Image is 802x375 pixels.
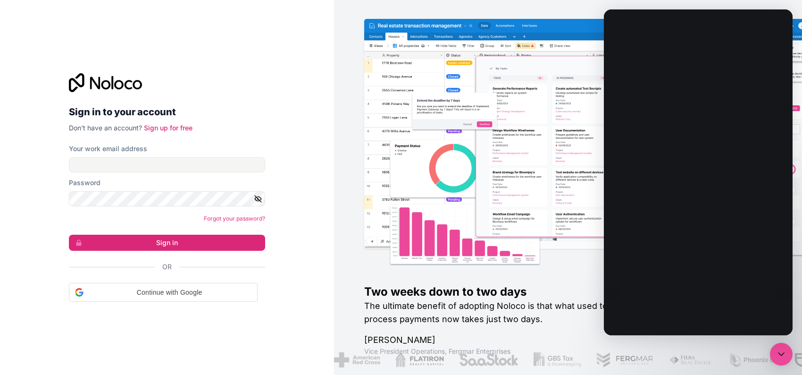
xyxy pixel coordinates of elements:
div: Continue with Google [69,283,258,302]
div: Open Intercom Messenger [770,343,793,366]
a: Forgot your password? [204,215,265,222]
img: /assets/fiera-fwj2N5v4.png [669,352,713,367]
img: /assets/saastock-C6Zbiodz.png [459,352,518,367]
span: Don't have an account? [69,124,142,132]
a: Sign up for free [144,124,192,132]
button: Sign in [69,235,265,251]
img: /assets/american-red-cross-BAupjrZR.png [334,352,380,367]
span: Or [162,262,172,272]
h1: [PERSON_NAME] [364,333,772,347]
h2: Sign in to your account [69,103,265,120]
label: Your work email address [69,144,147,153]
span: Continue with Google [87,288,251,298]
iframe: Sign in with Google Button [64,301,262,322]
h1: Vice President Operations , Fergmar Enterprises [364,347,772,356]
h1: Two weeks down to two days [364,284,772,299]
img: /assets/fergmar-CudnrXN5.png [596,352,654,367]
label: Password [69,178,100,187]
input: Password [69,191,265,206]
img: /assets/flatiron-C8eUkumj.png [395,352,444,367]
img: /assets/gbstax-C-GtDUiK.png [534,352,582,367]
img: /assets/phoenix-BREaitsQ.png [728,352,779,367]
h2: The ultimate benefit of adopting Noloco is that what used to take two weeks to approve and proces... [364,299,772,326]
input: Email address [69,157,265,172]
